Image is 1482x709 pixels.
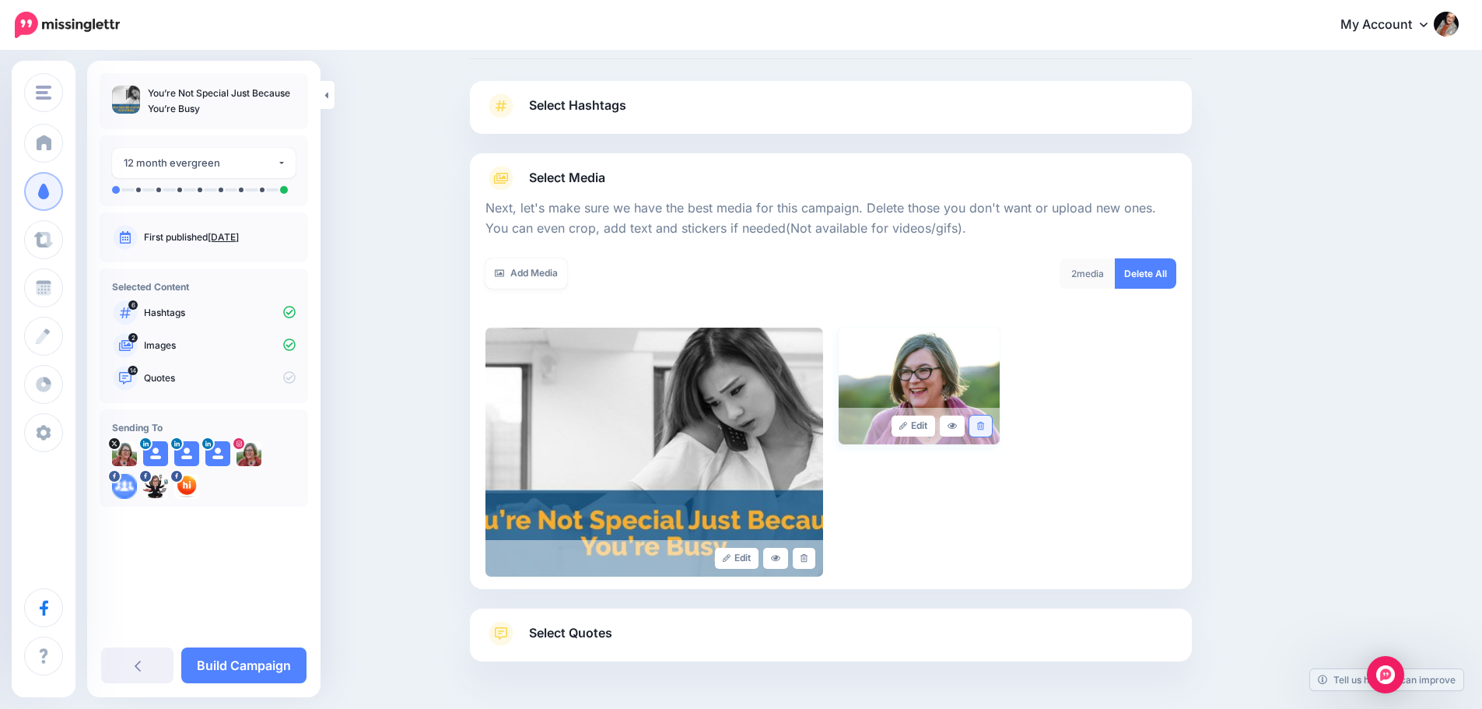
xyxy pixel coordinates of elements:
[144,306,296,320] p: Hashtags
[485,166,1176,191] a: Select Media
[839,328,1000,444] img: ccae590bc8258e355040bc5c83721856_large.jpg
[143,441,168,466] img: user_default_image.png
[485,93,1176,134] a: Select Hashtags
[1060,258,1116,289] div: media
[128,366,138,375] span: 14
[144,371,296,385] p: Quotes
[485,621,1176,662] a: Select Quotes
[112,281,296,293] h4: Selected Content
[112,474,137,499] img: 5_2zSM9mMSk-bsa56475.png
[112,86,140,114] img: 40f778156a2fa4db1ff8583d08b6f344_thumb.jpg
[128,300,138,310] span: 6
[1325,6,1459,44] a: My Account
[128,333,138,342] span: 2
[205,441,230,466] img: user_default_image.png
[1367,656,1404,693] div: Open Intercom Messenger
[1115,258,1176,289] a: Delete All
[15,12,120,38] img: Missinglettr
[715,548,759,569] a: Edit
[529,623,612,644] span: Select Quotes
[529,167,605,188] span: Select Media
[124,154,277,172] div: 12 month evergreen
[485,198,1176,239] p: Next, let's make sure we have the best media for this campaign. Delete those you don't want or up...
[143,474,168,499] img: 41729590_2279280028754084_6340197646812053504_n-bsa65998.jpg
[174,474,199,499] img: 208303881_4776386839042979_5533121092718152179_n-bsa105049.png
[112,148,296,178] button: 12 month evergreen
[112,441,137,466] img: 8slKzeGY-6648.jpg
[485,328,823,577] img: 40f778156a2fa4db1ff8583d08b6f344_large.jpg
[144,339,296,353] p: Images
[892,416,936,437] a: Edit
[144,230,296,244] p: First published
[36,86,51,100] img: menu.png
[1310,669,1463,690] a: Tell us how we can improve
[112,422,296,433] h4: Sending To
[485,191,1176,577] div: Select Media
[236,441,261,466] img: 153225681_471084007234244_1754523570226829114_n-bsa100905.jpg
[529,95,626,116] span: Select Hashtags
[1071,268,1077,279] span: 2
[148,86,296,117] p: You’re Not Special Just Because You’re Busy
[485,258,567,289] a: Add Media
[174,441,199,466] img: user_default_image.png
[208,231,239,243] a: [DATE]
